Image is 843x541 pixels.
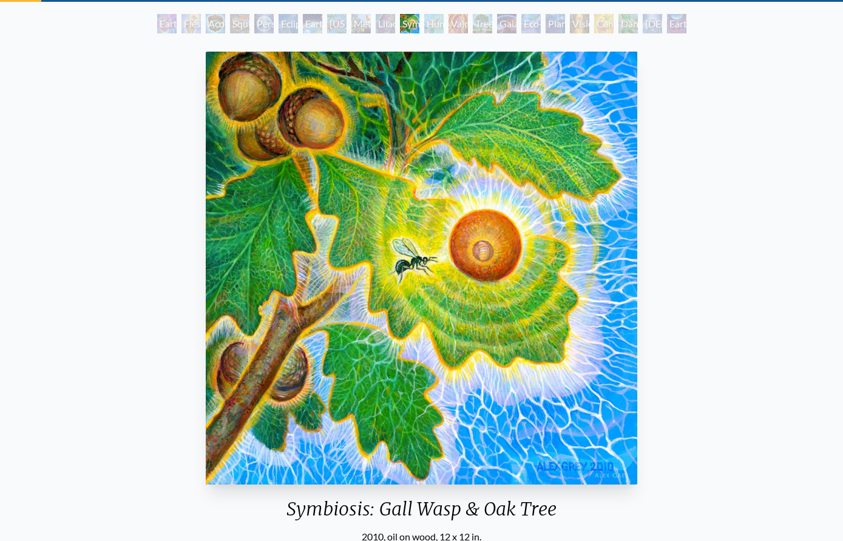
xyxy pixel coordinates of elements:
[181,14,201,33] div: Flesh of the Gods
[201,498,642,529] div: Symbiosis: Gall Wasp & Oak Tree
[279,14,298,33] div: Eclipse
[449,14,468,33] div: Vajra Horse
[400,14,419,33] div: Symbiosis: Gall Wasp & Oak Tree
[618,14,638,33] div: Dance of Cannabia
[497,14,516,33] div: Gaia
[351,14,371,33] div: Metamorphosis
[521,14,541,33] div: Eco-Atlas
[376,14,395,33] div: Lilacs
[303,14,322,33] div: Earth Energies
[206,52,637,485] img: Symbiosis-and-the-Gall-Wasp-2010-Alex-Grey-watermarked.jpeg
[643,14,662,33] div: [DEMOGRAPHIC_DATA] in the Ocean of Awareness
[424,14,444,33] div: Humming Bird
[254,14,274,33] div: Person Planet
[570,14,589,33] div: Vision Tree
[473,14,492,33] div: Tree & Person
[667,14,686,33] div: Earthmind
[230,14,249,33] div: Squirrel
[546,14,565,33] div: Planetary Prayers
[327,14,347,33] div: [US_STATE] Song
[206,14,225,33] div: Acorn Dream
[594,14,614,33] div: Cannabis Mudra
[157,14,177,33] div: Earth Witness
